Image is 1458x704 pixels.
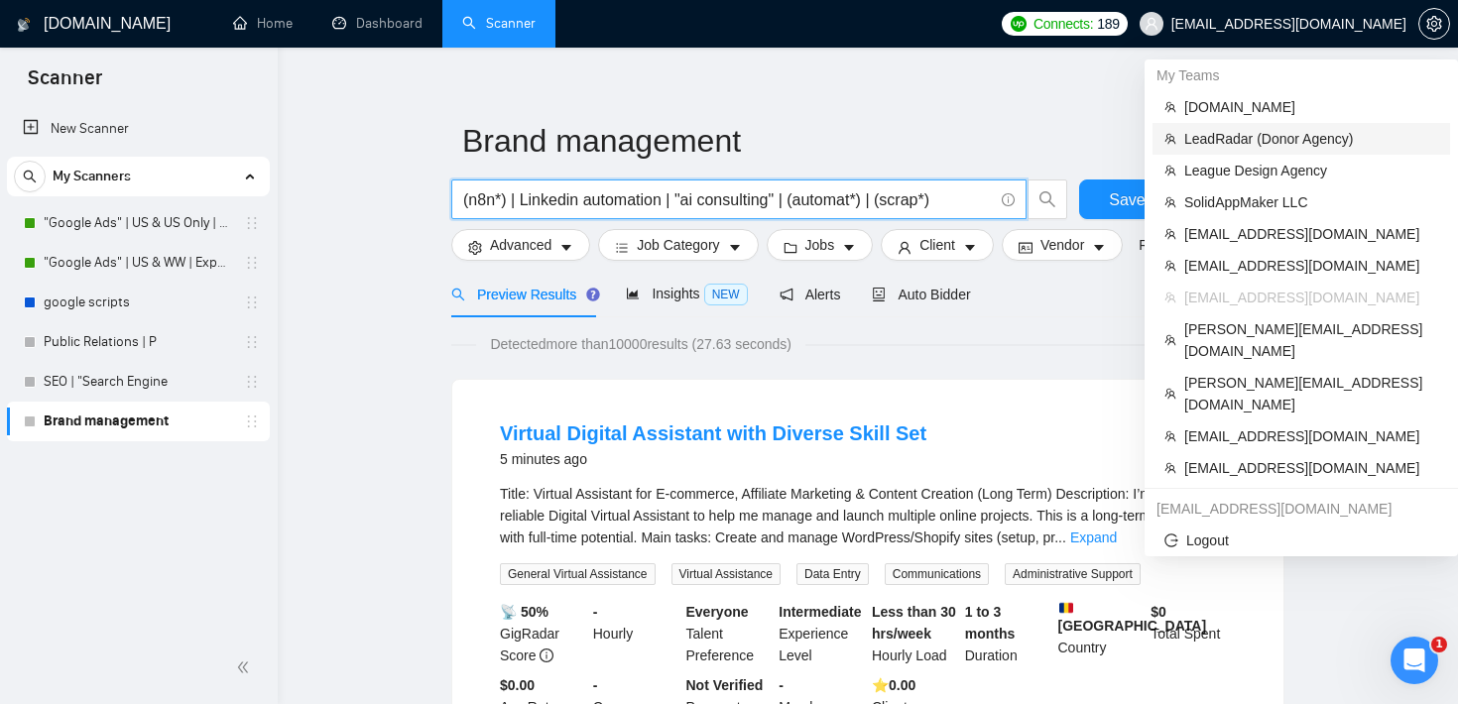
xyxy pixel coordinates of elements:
[1028,179,1067,219] button: search
[1184,457,1438,479] span: [EMAIL_ADDRESS][DOMAIN_NAME]
[244,294,260,310] span: holder
[1029,190,1066,208] span: search
[1164,462,1176,474] span: team
[767,229,874,261] button: folderJobscaret-down
[671,563,782,585] span: Virtual Assistance
[872,288,886,301] span: robot
[53,157,131,196] span: My Scanners
[872,287,970,302] span: Auto Bidder
[1059,601,1073,615] img: 🇷🇴
[868,601,961,666] div: Hourly Load
[1145,17,1158,31] span: user
[1164,292,1176,303] span: team
[872,677,915,693] b: ⭐️ 0.00
[626,286,747,301] span: Insights
[1097,13,1119,35] span: 189
[885,563,989,585] span: Communications
[1040,234,1084,256] span: Vendor
[780,288,793,301] span: notification
[1164,334,1176,346] span: team
[462,116,1244,166] input: Scanner name...
[451,229,590,261] button: settingAdvancedcaret-down
[500,422,926,444] a: Virtual Digital Assistant with Diverse Skill Set
[500,677,535,693] b: $0.00
[1033,13,1093,35] span: Connects:
[1145,59,1458,91] div: My Teams
[615,240,629,255] span: bars
[1418,8,1450,40] button: setting
[779,604,861,620] b: Intermediate
[44,362,232,402] a: SEO | "Search Engine
[451,287,594,302] span: Preview Results
[7,109,270,149] li: New Scanner
[1092,240,1106,255] span: caret-down
[881,229,994,261] button: userClientcaret-down
[1184,255,1438,277] span: [EMAIL_ADDRESS][DOMAIN_NAME]
[963,240,977,255] span: caret-down
[1164,529,1438,551] span: Logout
[775,601,868,666] div: Experience Level
[1184,191,1438,213] span: SolidAppMaker LLC
[637,234,719,256] span: Job Category
[780,287,841,302] span: Alerts
[500,447,926,471] div: 5 minutes ago
[728,240,742,255] span: caret-down
[796,563,869,585] span: Data Entry
[898,240,911,255] span: user
[1391,637,1438,684] iframe: Intercom live chat
[1184,223,1438,245] span: [EMAIL_ADDRESS][DOMAIN_NAME]
[1164,533,1178,547] span: logout
[1019,240,1033,255] span: idcard
[593,677,598,693] b: -
[244,215,260,231] span: holder
[686,604,749,620] b: Everyone
[490,234,551,256] span: Advanced
[1164,101,1176,113] span: team
[1184,372,1438,415] span: [PERSON_NAME][EMAIL_ADDRESS][DOMAIN_NAME]
[1109,187,1145,212] span: Save
[44,203,232,243] a: "Google Ads" | US & US Only | Expert
[1005,563,1141,585] span: Administrative Support
[1164,388,1176,400] span: team
[244,334,260,350] span: holder
[919,234,955,256] span: Client
[1054,529,1066,545] span: ...
[540,648,553,662] span: info-circle
[598,229,758,261] button: barsJob Categorycaret-down
[17,9,31,41] img: logo
[1002,229,1123,261] button: idcardVendorcaret-down
[244,413,260,429] span: holder
[1145,493,1458,525] div: sviatoslav@gigradar.io
[496,601,589,666] div: GigRadar Score
[965,604,1016,642] b: 1 to 3 months
[559,240,573,255] span: caret-down
[233,15,293,32] a: homeHome
[244,255,260,271] span: holder
[1418,16,1450,32] a: setting
[1164,133,1176,145] span: team
[44,283,232,322] a: google scripts
[1147,601,1240,666] div: Total Spent
[704,284,748,305] span: NEW
[779,677,784,693] b: -
[1164,430,1176,442] span: team
[784,240,797,255] span: folder
[14,161,46,192] button: search
[1184,318,1438,362] span: [PERSON_NAME][EMAIL_ADDRESS][DOMAIN_NAME]
[593,604,598,620] b: -
[872,604,956,642] b: Less than 30 hrs/week
[1058,601,1207,634] b: [GEOGRAPHIC_DATA]
[1002,193,1015,206] span: info-circle
[1054,601,1148,666] div: Country
[1431,637,1447,652] span: 1
[1164,165,1176,176] span: team
[462,15,536,32] a: searchScanner
[44,322,232,362] a: Public Relations | P
[244,374,260,390] span: holder
[236,657,256,677] span: double-left
[468,240,482,255] span: setting
[476,333,805,355] span: Detected more than 10000 results (27.63 seconds)
[1184,287,1438,308] span: [EMAIL_ADDRESS][DOMAIN_NAME]
[584,286,602,303] div: Tooltip anchor
[1184,128,1438,150] span: LeadRadar (Donor Agency)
